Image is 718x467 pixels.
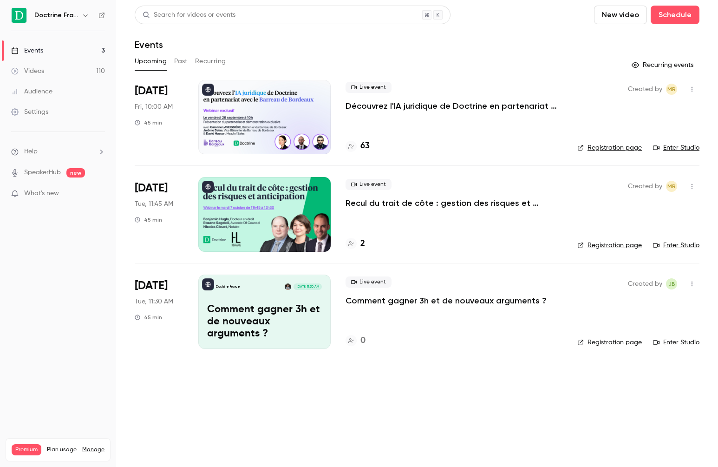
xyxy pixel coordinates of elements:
[294,283,321,290] span: [DATE] 11:30 AM
[666,278,677,289] span: Justine Burel
[667,181,676,192] span: MR
[360,140,370,152] h4: 63
[346,100,562,112] a: Découvrez l'IA juridique de Doctrine en partenariat avec le Barreau de Bordeaux
[135,84,168,99] span: [DATE]
[135,297,173,306] span: Tue, 11:30 AM
[24,168,61,178] a: SpeakerHub
[135,314,162,321] div: 45 min
[11,87,52,96] div: Audience
[653,143,699,152] a: Enter Studio
[346,276,392,288] span: Live event
[135,216,162,224] div: 45 min
[135,39,163,50] h1: Events
[12,8,26,23] img: Doctrine France
[346,140,370,152] a: 63
[135,119,162,126] div: 45 min
[653,338,699,347] a: Enter Studio
[594,6,647,24] button: New video
[577,143,642,152] a: Registration page
[346,237,365,250] a: 2
[135,275,183,349] div: Oct 14 Tue, 11:30 AM (Europe/Paris)
[346,197,562,209] a: Recul du trait de côte : gestion des risques et anticipation
[577,241,642,250] a: Registration page
[174,54,188,69] button: Past
[346,295,547,306] a: Comment gagner 3h et de nouveaux arguments ?
[667,84,676,95] span: MR
[47,446,77,454] span: Plan usage
[66,168,85,178] span: new
[628,181,662,192] span: Created by
[11,147,105,157] li: help-dropdown-opener
[577,338,642,347] a: Registration page
[346,82,392,93] span: Live event
[11,66,44,76] div: Videos
[135,80,183,154] div: Sep 26 Fri, 10:00 AM (Europe/Paris)
[24,189,59,198] span: What's new
[198,275,331,349] a: Comment gagner 3h et de nouveaux arguments ?Doctrine FranceDimtri Lozeve[DATE] 11:30 AMComment ga...
[360,335,366,347] h4: 0
[666,84,677,95] span: Marguerite Rubin de Cervens
[135,278,168,293] span: [DATE]
[628,278,662,289] span: Created by
[135,177,183,251] div: Oct 7 Tue, 11:45 AM (Europe/Paris)
[94,190,105,198] iframe: Noticeable Trigger
[346,335,366,347] a: 0
[135,102,173,112] span: Fri, 10:00 AM
[627,58,699,72] button: Recurring events
[653,241,699,250] a: Enter Studio
[135,181,168,196] span: [DATE]
[82,446,104,454] a: Manage
[11,46,43,55] div: Events
[207,304,322,340] p: Comment gagner 3h et de nouveaux arguments ?
[135,54,167,69] button: Upcoming
[346,179,392,190] span: Live event
[34,11,78,20] h6: Doctrine France
[135,199,173,209] span: Tue, 11:45 AM
[11,107,48,117] div: Settings
[651,6,699,24] button: Schedule
[668,278,675,289] span: JB
[143,10,235,20] div: Search for videos or events
[628,84,662,95] span: Created by
[216,284,240,289] p: Doctrine France
[24,147,38,157] span: Help
[360,237,365,250] h4: 2
[285,283,291,290] img: Dimtri Lozeve
[12,444,41,455] span: Premium
[666,181,677,192] span: Marguerite Rubin de Cervens
[195,54,226,69] button: Recurring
